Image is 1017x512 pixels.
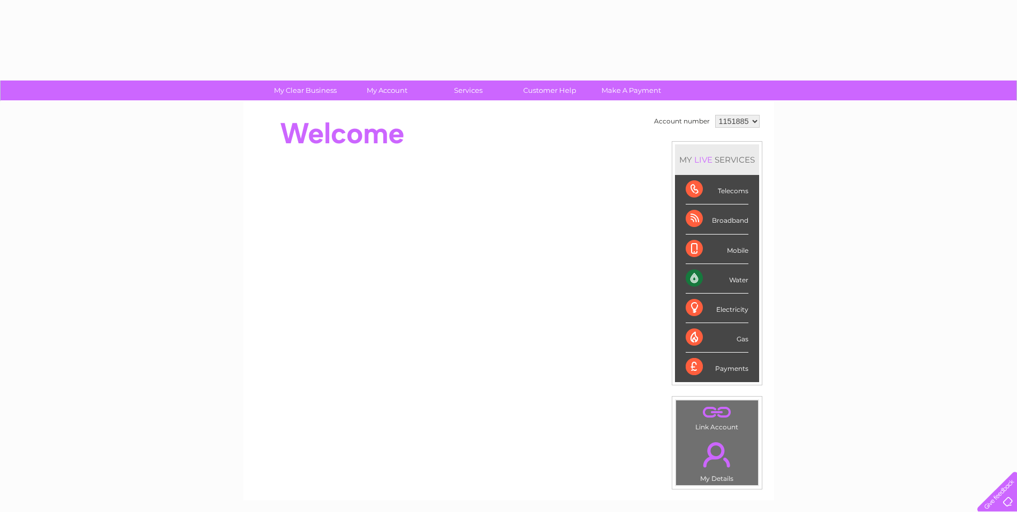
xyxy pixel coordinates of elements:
div: Payments [686,353,748,382]
a: . [679,403,755,422]
td: Link Account [675,400,759,434]
div: Mobile [686,235,748,264]
td: My Details [675,433,759,486]
a: Customer Help [506,81,594,100]
a: Services [424,81,513,100]
a: My Account [343,81,431,100]
a: My Clear Business [261,81,350,100]
div: MY SERVICES [675,144,759,175]
div: Water [686,264,748,294]
div: LIVE [692,155,715,165]
td: Account number [651,112,712,130]
div: Gas [686,323,748,353]
a: Make A Payment [587,81,675,100]
a: . [679,436,755,473]
div: Broadband [686,204,748,234]
div: Electricity [686,294,748,323]
div: Telecoms [686,175,748,204]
